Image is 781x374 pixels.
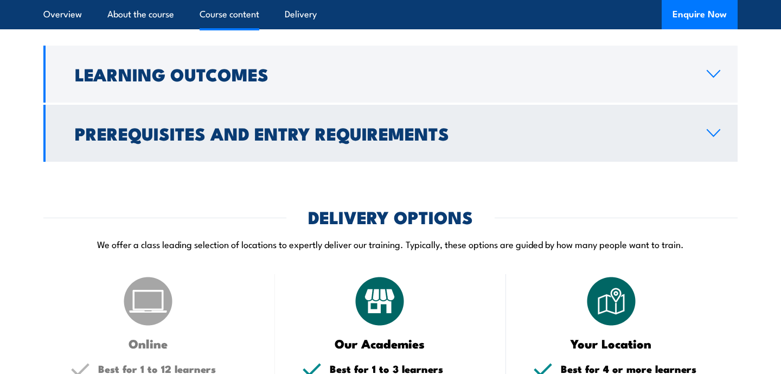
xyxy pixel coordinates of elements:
[75,66,689,81] h2: Learning Outcomes
[308,209,473,224] h2: DELIVERY OPTIONS
[561,364,710,374] h5: Best for 4 or more learners
[330,364,479,374] h5: Best for 1 to 3 learners
[43,46,738,103] a: Learning Outcomes
[43,238,738,250] p: We offer a class leading selection of locations to expertly deliver our training. Typically, thes...
[75,125,689,141] h2: Prerequisites and Entry Requirements
[302,337,458,350] h3: Our Academies
[533,337,689,350] h3: Your Location
[98,364,248,374] h5: Best for 1 to 12 learners
[71,337,226,350] h3: Online
[43,105,738,162] a: Prerequisites and Entry Requirements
